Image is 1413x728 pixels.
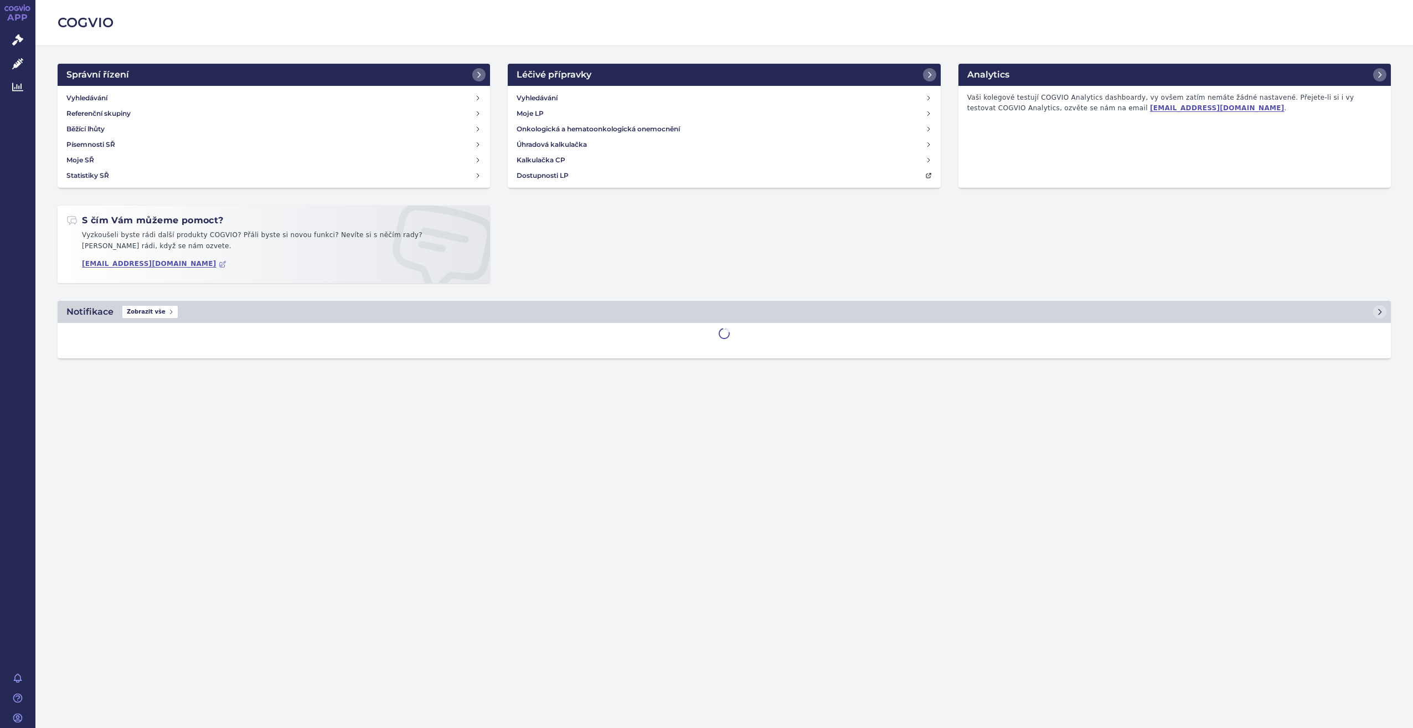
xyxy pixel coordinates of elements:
[512,152,936,168] a: Kalkulačka CP
[967,68,1009,81] h2: Analytics
[58,13,1391,32] h2: COGVIO
[517,68,591,81] h2: Léčivé přípravky
[963,90,1386,116] p: Vaši kolegové testují COGVIO Analytics dashboardy, vy ovšem zatím nemáte žádné nastavené. Přejete...
[512,121,936,137] a: Onkologická a hematoonkologická onemocnění
[66,139,115,150] h4: Písemnosti SŘ
[62,152,486,168] a: Moje SŘ
[66,93,107,104] h4: Vyhledávání
[66,230,481,256] p: Vyzkoušeli byste rádi další produkty COGVIO? Přáli byste si novou funkci? Nevíte si s něčím rady?...
[62,168,486,183] a: Statistiky SŘ
[512,137,936,152] a: Úhradová kalkulačka
[66,170,109,181] h4: Statistiky SŘ
[62,90,486,106] a: Vyhledávání
[66,124,105,135] h4: Běžící lhůty
[58,301,1391,323] a: NotifikaceZobrazit vše
[66,214,224,227] h2: S čím Vám můžeme pomoct?
[66,68,129,81] h2: Správní řízení
[62,106,486,121] a: Referenční skupiny
[517,108,544,119] h4: Moje LP
[1150,104,1285,112] a: [EMAIL_ADDRESS][DOMAIN_NAME]
[517,93,558,104] h4: Vyhledávání
[66,155,94,166] h4: Moje SŘ
[508,64,940,86] a: Léčivé přípravky
[517,170,569,181] h4: Dostupnosti LP
[66,108,131,119] h4: Referenční skupiny
[517,139,587,150] h4: Úhradová kalkulačka
[122,306,178,318] span: Zobrazit vše
[58,64,490,86] a: Správní řízení
[66,305,114,319] h2: Notifikace
[517,124,680,135] h4: Onkologická a hematoonkologická onemocnění
[512,90,936,106] a: Vyhledávání
[958,64,1391,86] a: Analytics
[512,168,936,183] a: Dostupnosti LP
[517,155,565,166] h4: Kalkulačka CP
[62,121,486,137] a: Běžící lhůty
[82,260,226,268] a: [EMAIL_ADDRESS][DOMAIN_NAME]
[62,137,486,152] a: Písemnosti SŘ
[512,106,936,121] a: Moje LP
